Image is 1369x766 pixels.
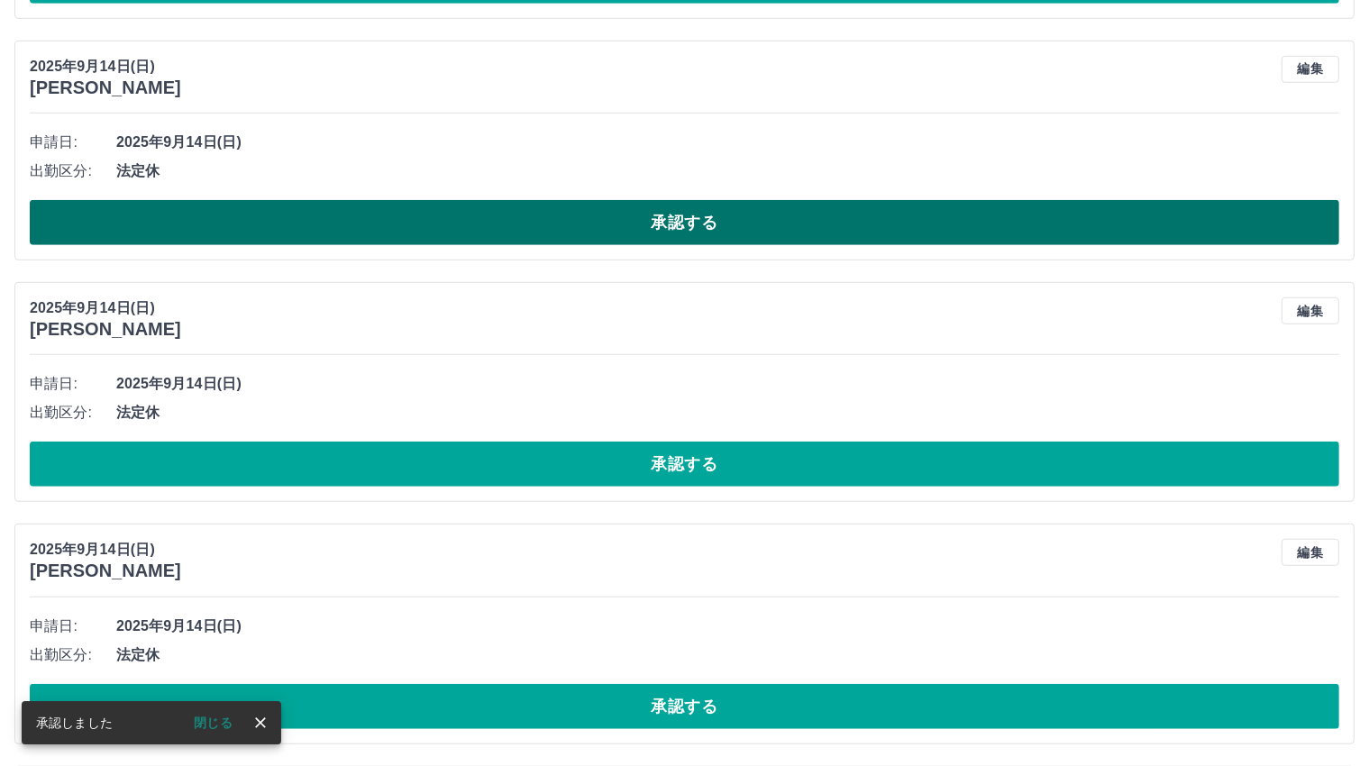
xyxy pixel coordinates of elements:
span: 2025年9月14日(日) [116,373,1339,395]
h3: [PERSON_NAME] [30,319,181,340]
span: 2025年9月14日(日) [116,616,1339,637]
button: 承認する [30,200,1339,245]
button: 編集 [1282,56,1339,83]
p: 2025年9月14日(日) [30,539,181,561]
span: 法定休 [116,644,1339,666]
h3: [PERSON_NAME] [30,561,181,581]
h3: [PERSON_NAME] [30,78,181,98]
button: close [247,709,274,736]
button: 編集 [1282,297,1339,324]
span: 申請日: [30,373,116,395]
div: 承認しました [36,707,113,739]
button: 閉じる [179,709,247,736]
span: 出勤区分: [30,644,116,666]
span: 出勤区分: [30,160,116,182]
span: 申請日: [30,616,116,637]
span: 出勤区分: [30,402,116,424]
button: 承認する [30,684,1339,729]
span: 2025年9月14日(日) [116,132,1339,153]
p: 2025年9月14日(日) [30,56,181,78]
span: 法定休 [116,160,1339,182]
button: 承認する [30,442,1339,487]
span: 申請日: [30,132,116,153]
button: 編集 [1282,539,1339,566]
p: 2025年9月14日(日) [30,297,181,319]
span: 法定休 [116,402,1339,424]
